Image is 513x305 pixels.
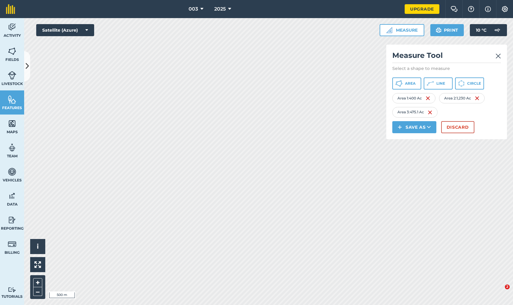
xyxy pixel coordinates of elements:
img: svg+xml;base64,PHN2ZyB4bWxucz0iaHR0cDovL3d3dy53My5vcmcvMjAwMC9zdmciIHdpZHRoPSIxOSIgaGVpZ2h0PSIyNC... [436,27,441,34]
img: svg+xml;base64,PHN2ZyB4bWxucz0iaHR0cDovL3d3dy53My5vcmcvMjAwMC9zdmciIHdpZHRoPSI1NiIgaGVpZ2h0PSI2MC... [8,47,16,56]
span: 003 [189,5,198,13]
img: svg+xml;base64,PD94bWwgdmVyc2lvbj0iMS4wIiBlbmNvZGluZz0idXRmLTgiPz4KPCEtLSBHZW5lcmF0b3I6IEFkb2JlIE... [8,23,16,32]
img: fieldmargin Logo [6,4,15,14]
span: Circle [467,81,481,86]
img: A cog icon [501,6,508,12]
img: svg+xml;base64,PHN2ZyB4bWxucz0iaHR0cDovL3d3dy53My5vcmcvMjAwMC9zdmciIHdpZHRoPSIxNiIgaGVpZ2h0PSIyNC... [475,95,480,102]
span: Area [405,81,416,86]
img: svg+xml;base64,PD94bWwgdmVyc2lvbj0iMS4wIiBlbmNvZGluZz0idXRmLTgiPz4KPCEtLSBHZW5lcmF0b3I6IEFkb2JlIE... [8,167,16,176]
button: Discard [441,121,474,133]
img: svg+xml;base64,PHN2ZyB4bWxucz0iaHR0cDovL3d3dy53My5vcmcvMjAwMC9zdmciIHdpZHRoPSIxNiIgaGVpZ2h0PSIyNC... [425,95,430,102]
img: Two speech bubbles overlapping with the left bubble in the forefront [451,6,458,12]
div: Area 2 : 1,230 Ac [439,93,485,103]
button: Satellite (Azure) [36,24,94,36]
button: 10 °C [470,24,507,36]
img: svg+xml;base64,PD94bWwgdmVyc2lvbj0iMS4wIiBlbmNvZGluZz0idXRmLTgiPz4KPCEtLSBHZW5lcmF0b3I6IEFkb2JlIE... [8,215,16,225]
button: Area [392,77,421,90]
img: svg+xml;base64,PHN2ZyB4bWxucz0iaHR0cDovL3d3dy53My5vcmcvMjAwMC9zdmciIHdpZHRoPSIxNiIgaGVpZ2h0PSIyNC... [428,109,432,116]
span: Line [436,81,445,86]
img: svg+xml;base64,PHN2ZyB4bWxucz0iaHR0cDovL3d3dy53My5vcmcvMjAwMC9zdmciIHdpZHRoPSIxNyIgaGVpZ2h0PSIxNy... [485,5,491,13]
button: Save as [392,121,436,133]
button: i [30,239,45,254]
span: i [37,243,39,250]
button: Circle [455,77,484,90]
img: svg+xml;base64,PD94bWwgdmVyc2lvbj0iMS4wIiBlbmNvZGluZz0idXRmLTgiPz4KPCEtLSBHZW5lcmF0b3I6IEFkb2JlIE... [8,287,16,293]
img: svg+xml;base64,PD94bWwgdmVyc2lvbj0iMS4wIiBlbmNvZGluZz0idXRmLTgiPz4KPCEtLSBHZW5lcmF0b3I6IEFkb2JlIE... [491,24,503,36]
span: 2025 [214,5,226,13]
img: svg+xml;base64,PHN2ZyB4bWxucz0iaHR0cDovL3d3dy53My5vcmcvMjAwMC9zdmciIHdpZHRoPSIxNCIgaGVpZ2h0PSIyNC... [398,124,402,131]
span: 2 [505,285,510,289]
a: Upgrade [405,4,439,14]
img: svg+xml;base64,PHN2ZyB4bWxucz0iaHR0cDovL3d3dy53My5vcmcvMjAwMC9zdmciIHdpZHRoPSIyMiIgaGVpZ2h0PSIzMC... [495,52,501,60]
img: svg+xml;base64,PD94bWwgdmVyc2lvbj0iMS4wIiBlbmNvZGluZz0idXRmLTgiPz4KPCEtLSBHZW5lcmF0b3I6IEFkb2JlIE... [8,240,16,249]
span: 10 ° C [476,24,486,36]
img: svg+xml;base64,PD94bWwgdmVyc2lvbj0iMS4wIiBlbmNvZGluZz0idXRmLTgiPz4KPCEtLSBHZW5lcmF0b3I6IEFkb2JlIE... [8,143,16,152]
button: Measure [380,24,424,36]
div: Area 1 : 400 Ac [392,93,435,103]
img: svg+xml;base64,PHN2ZyB4bWxucz0iaHR0cDovL3d3dy53My5vcmcvMjAwMC9zdmciIHdpZHRoPSI1NiIgaGVpZ2h0PSI2MC... [8,95,16,104]
img: svg+xml;base64,PD94bWwgdmVyc2lvbj0iMS4wIiBlbmNvZGluZz0idXRmLTgiPz4KPCEtLSBHZW5lcmF0b3I6IEFkb2JlIE... [8,71,16,80]
img: svg+xml;base64,PD94bWwgdmVyc2lvbj0iMS4wIiBlbmNvZGluZz0idXRmLTgiPz4KPCEtLSBHZW5lcmF0b3I6IEFkb2JlIE... [8,191,16,200]
button: + [33,278,42,287]
button: Print [430,24,464,36]
p: Select a shape to measure [392,65,501,71]
img: Four arrows, one pointing top left, one top right, one bottom right and the last bottom left [34,261,41,268]
img: svg+xml;base64,PHN2ZyB4bWxucz0iaHR0cDovL3d3dy53My5vcmcvMjAwMC9zdmciIHdpZHRoPSI1NiIgaGVpZ2h0PSI2MC... [8,119,16,128]
button: Line [424,77,453,90]
div: Area 3 : 475.1 Ac [392,107,438,117]
button: – [33,287,42,296]
img: A question mark icon [467,6,475,12]
h2: Measure Tool [392,51,501,63]
img: Ruler icon [386,27,392,33]
iframe: Intercom live chat [492,285,507,299]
